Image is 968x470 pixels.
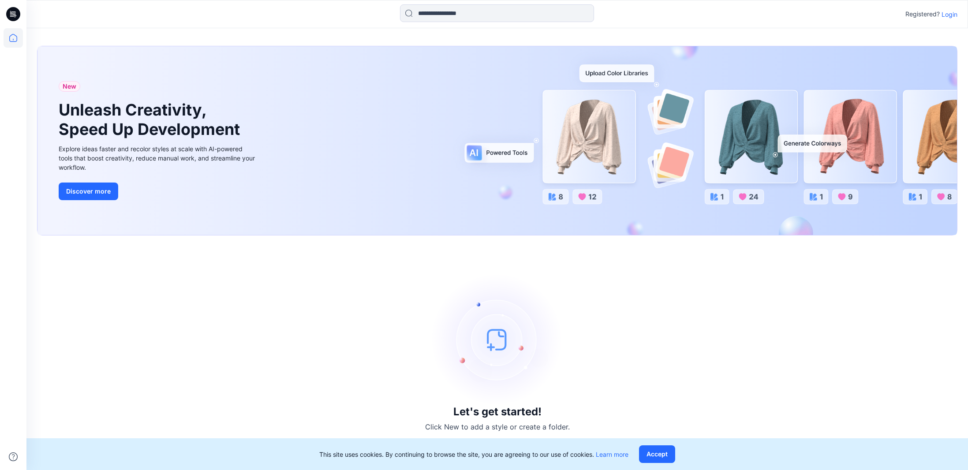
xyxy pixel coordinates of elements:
a: Learn more [596,451,628,458]
span: New [63,81,76,92]
p: Click New to add a style or create a folder. [425,422,570,432]
h3: Let's get started! [453,406,542,418]
button: Discover more [59,183,118,200]
h1: Unleash Creativity, Speed Up Development [59,101,244,138]
img: empty-state-image.svg [431,273,564,406]
button: Accept [639,445,675,463]
div: Explore ideas faster and recolor styles at scale with AI-powered tools that boost creativity, red... [59,144,257,172]
p: This site uses cookies. By continuing to browse the site, you are agreeing to our use of cookies. [319,450,628,459]
p: Registered? [905,9,940,19]
a: Discover more [59,183,257,200]
p: Login [942,10,957,19]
